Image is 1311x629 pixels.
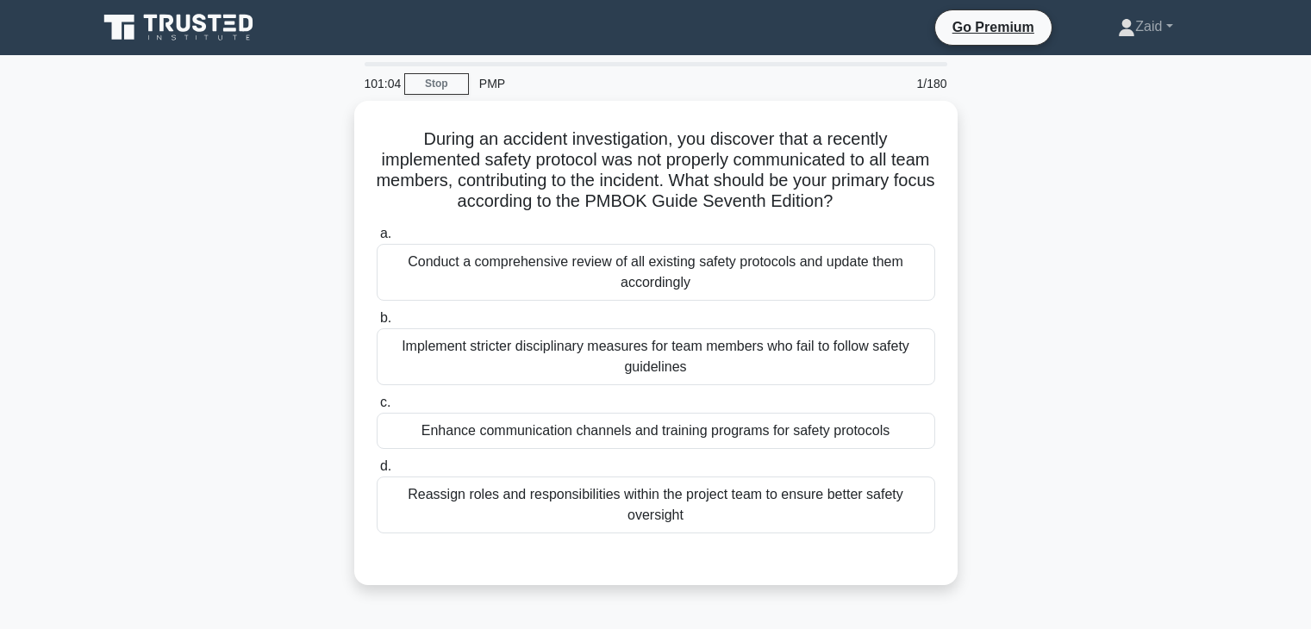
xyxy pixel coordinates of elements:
[404,73,469,95] a: Stop
[375,128,937,213] h5: During an accident investigation, you discover that a recently implemented safety protocol was no...
[380,395,390,409] span: c.
[380,458,391,473] span: d.
[1077,9,1214,44] a: Zaid
[469,66,706,101] div: PMP
[354,66,404,101] div: 101:04
[857,66,958,101] div: 1/180
[377,413,935,449] div: Enhance communication channels and training programs for safety protocols
[377,328,935,385] div: Implement stricter disciplinary measures for team members who fail to follow safety guidelines
[380,310,391,325] span: b.
[942,16,1045,38] a: Go Premium
[380,226,391,240] span: a.
[377,244,935,301] div: Conduct a comprehensive review of all existing safety protocols and update them accordingly
[377,476,935,533] div: Reassign roles and responsibilities within the project team to ensure better safety oversight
